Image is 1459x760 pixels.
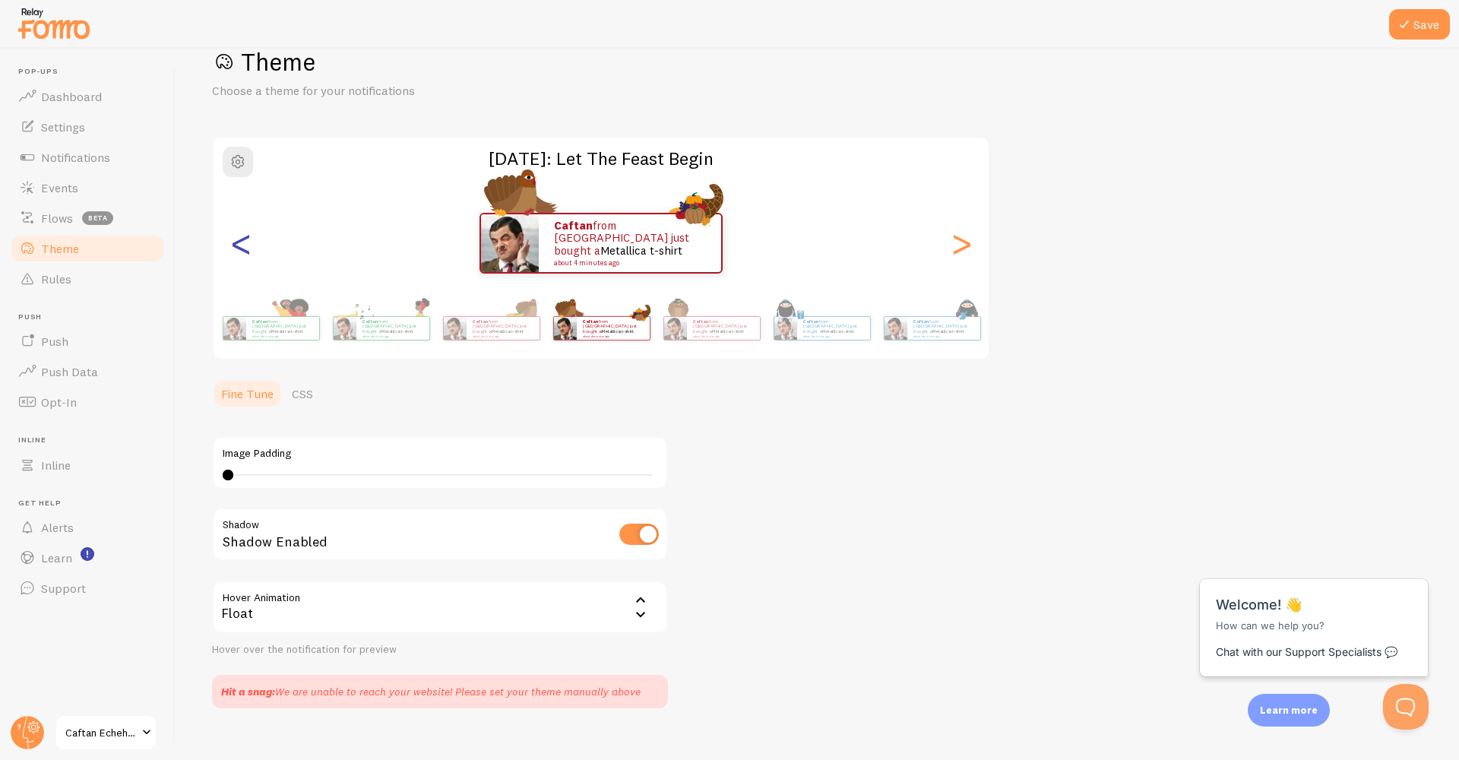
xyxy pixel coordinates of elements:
label: Image Padding [223,447,657,461]
p: from [GEOGRAPHIC_DATA] just bought a [913,318,974,337]
img: fomo-relay-logo-orange.svg [16,4,92,43]
span: Alerts [41,520,74,535]
a: Metallica t-shirt [711,328,744,334]
span: Settings [41,119,85,135]
div: We are unable to reach your website! Please set your theme manually above [221,684,641,699]
a: Fine Tune [212,378,283,409]
a: Settings [9,112,166,142]
a: CSS [283,378,322,409]
a: Events [9,173,166,203]
img: Fomo [333,317,356,340]
h1: Theme [212,46,1423,78]
small: about 4 minutes ago [693,334,752,337]
div: Next slide [952,188,970,298]
img: Fomo [443,317,466,340]
small: about 4 minutes ago [473,334,532,337]
span: Learn [41,550,72,565]
a: Inline [9,450,166,480]
span: beta [82,211,113,225]
small: about 4 minutes ago [803,334,862,337]
img: Fomo [223,317,245,340]
p: from [GEOGRAPHIC_DATA] just bought a [473,318,533,337]
a: Notifications [9,142,166,173]
a: Dashboard [9,81,166,112]
span: Events [41,180,78,195]
p: Learn more [1260,703,1318,717]
a: Caftan Echehba [55,714,157,751]
strong: Caftan [473,318,488,325]
a: Theme [9,233,166,264]
span: Caftan Echehba [65,724,138,742]
a: Metallica t-shirt [601,328,634,334]
div: Previous slide [232,188,250,298]
span: Push [41,334,68,349]
p: from [GEOGRAPHIC_DATA] just bought a [252,318,313,337]
p: from [GEOGRAPHIC_DATA] just bought a [803,318,864,337]
a: Metallica t-shirt [491,328,524,334]
small: about 4 minutes ago [583,334,642,337]
a: Push [9,326,166,356]
img: Fomo [884,317,907,340]
small: about 4 minutes ago [913,334,973,337]
a: Metallica t-shirt [932,328,964,334]
img: Fomo [481,214,539,272]
span: Push [18,312,166,322]
span: Push Data [41,364,98,379]
a: Push Data [9,356,166,387]
span: Inline [41,458,71,473]
div: Hover over the notification for preview [212,643,668,657]
a: Metallica t-shirt [821,328,854,334]
p: from [GEOGRAPHIC_DATA] just bought a [362,318,423,337]
strong: Caftan [554,218,593,233]
p: from [GEOGRAPHIC_DATA] just bought a [583,318,644,337]
p: Choose a theme for your notifications [212,82,577,100]
strong: Caftan [362,318,378,325]
strong: Hit a snag: [221,685,275,698]
span: Opt-In [41,394,77,410]
strong: Caftan [693,318,708,325]
span: Dashboard [41,89,102,104]
strong: Caftan [803,318,818,325]
a: Flows beta [9,203,166,233]
strong: Caftan [252,318,267,325]
div: Shadow Enabled [212,508,668,563]
small: about 4 minutes ago [252,334,312,337]
span: Theme [41,241,79,256]
iframe: Help Scout Beacon - Messages and Notifications [1192,541,1437,684]
span: Support [41,581,86,596]
a: Rules [9,264,166,294]
span: Inline [18,435,166,445]
small: about 4 minutes ago [362,334,422,337]
a: Support [9,573,166,603]
img: Fomo [553,317,576,340]
p: from [GEOGRAPHIC_DATA] just bought a [554,220,706,267]
a: Opt-In [9,387,166,417]
span: Rules [41,271,71,287]
img: Fomo [774,317,796,340]
a: Metallica t-shirt [271,328,303,334]
div: Float [212,581,668,634]
strong: Caftan [583,318,598,325]
iframe: Help Scout Beacon - Open [1383,684,1429,730]
span: Get Help [18,499,166,508]
span: Notifications [41,150,110,165]
strong: Caftan [913,318,929,325]
a: Metallica t-shirt [381,328,413,334]
span: Pop-ups [18,67,166,77]
span: Flows [41,211,73,226]
h2: [DATE]: Let The Feast Begin [214,147,989,170]
a: Alerts [9,512,166,543]
a: Metallica t-shirt [600,243,682,258]
p: from [GEOGRAPHIC_DATA] just bought a [693,318,754,337]
div: Learn more [1248,694,1330,727]
a: Learn [9,543,166,573]
img: Fomo [663,317,686,340]
small: about 4 minutes ago [554,259,701,267]
svg: <p>Watch New Feature Tutorials!</p> [81,547,94,561]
